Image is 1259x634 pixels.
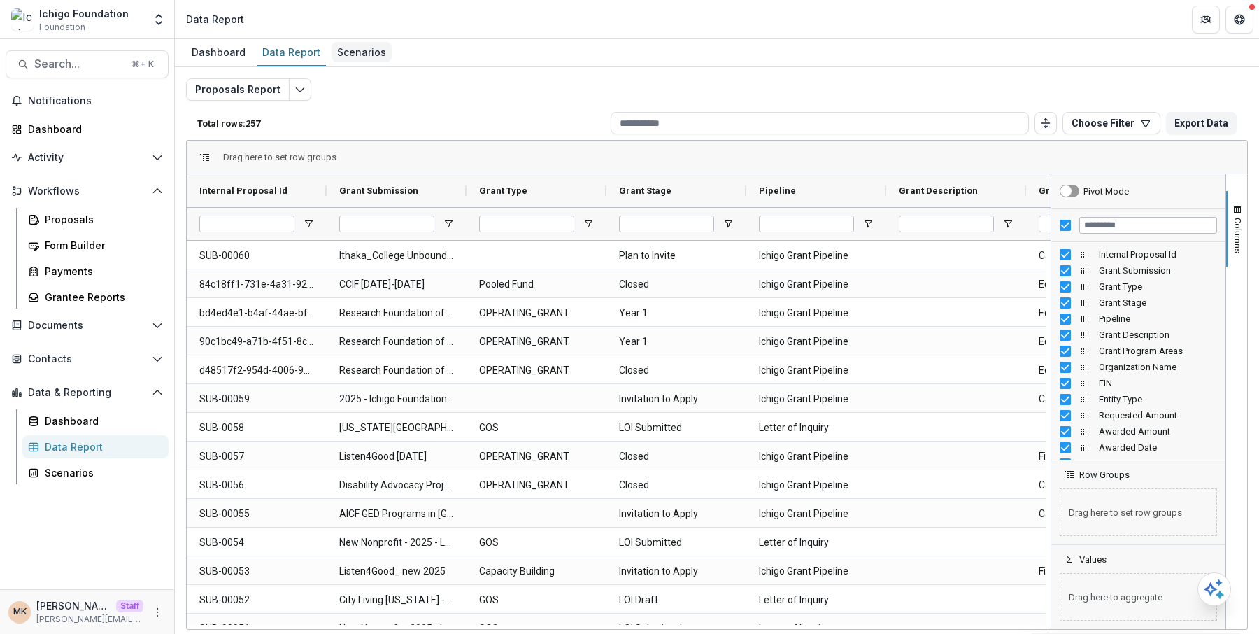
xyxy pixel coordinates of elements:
[1039,500,1153,528] span: CJ
[45,414,157,428] div: Dashboard
[759,528,874,557] span: Letter of Inquiry
[332,39,392,66] a: Scenarios
[1039,241,1153,270] span: CJ
[619,216,714,232] input: Grant Stage Filter Input
[619,528,734,557] span: LOI Submitted
[39,6,129,21] div: Ichigo Foundation
[6,180,169,202] button: Open Workflows
[1051,295,1225,311] div: Grant Stage Column
[339,241,454,270] span: Ithaka_College Unbound_CPL
[479,414,594,442] span: GOS
[479,356,594,385] span: OPERATING_GRANT
[45,290,157,304] div: Grantee Reports
[1039,216,1134,232] input: Grant Program Areas Filter Input
[6,381,169,404] button: Open Data & Reporting
[479,270,594,299] span: Pooled Fund
[22,260,169,283] a: Payments
[339,385,454,414] span: 2025 - Ichigo Foundation Application
[45,212,157,227] div: Proposals
[199,185,287,196] span: Internal Proposal Id
[1099,265,1217,276] span: Grant Submission
[28,353,146,365] span: Contacts
[1060,573,1217,621] span: Drag here to aggregate
[11,8,34,31] img: Ichigo Foundation
[22,435,169,458] a: Data Report
[186,78,290,101] button: Proposals Report
[479,586,594,614] span: GOS
[619,500,734,528] span: Invitation to Apply
[199,356,314,385] span: d48517f2-954d-4006-98e5-5cbc0906b11a
[479,216,574,232] input: Grant Type Filter Input
[723,218,734,230] button: Open Filter Menu
[1051,407,1225,423] div: Requested Amount Column
[339,299,454,327] span: Research Foundation of the [GEOGRAPHIC_DATA][US_STATE] - 2022 - Program [PERSON_NAME]
[39,21,85,34] span: Foundation
[619,299,734,327] span: Year 1
[129,57,157,72] div: ⌘ + K
[619,327,734,356] span: Year 1
[1051,279,1225,295] div: Grant Type Column
[339,557,454,586] span: Listen4Good_ new 2025
[1062,112,1160,134] button: Choose Filter
[199,216,294,232] input: Internal Proposal Id Filter Input
[45,264,157,279] div: Payments
[199,385,314,414] span: SUB-00059
[443,218,454,230] button: Open Filter Menu
[339,185,418,196] span: Grant Submission
[1051,375,1225,391] div: EIN Column
[479,442,594,471] span: OPERATING_GRANT
[1051,565,1225,629] div: Values
[6,146,169,169] button: Open Activity
[1099,378,1217,388] span: EIN
[1225,6,1253,34] button: Get Help
[862,218,874,230] button: Open Filter Menu
[257,42,326,62] div: Data Report
[1099,346,1217,356] span: Grant Program Areas
[479,185,527,196] span: Grant Type
[45,238,157,253] div: Form Builder
[6,118,169,141] a: Dashboard
[759,414,874,442] span: Letter of Inquiry
[759,299,874,327] span: Ichigo Grant Pipeline
[332,42,392,62] div: Scenarios
[6,348,169,370] button: Open Contacts
[223,152,336,162] div: Row Groups
[199,557,314,586] span: SUB-00053
[1051,311,1225,327] div: Pipeline Column
[1051,262,1225,279] div: Grant Submission Column
[22,461,169,484] a: Scenarios
[1039,471,1153,500] span: CJ
[479,327,594,356] span: OPERATING_GRANT
[303,218,314,230] button: Open Filter Menu
[149,6,169,34] button: Open entity switcher
[199,270,314,299] span: 84c18ff1-731e-4a31-92ac-4c815b0e3da2
[619,557,734,586] span: Invitation to Apply
[1051,480,1225,544] div: Row Groups
[257,39,326,66] a: Data Report
[22,208,169,231] a: Proposals
[1039,299,1153,327] span: Education
[1039,356,1153,385] span: Education
[899,185,978,196] span: Grant Description
[28,152,146,164] span: Activity
[1192,6,1220,34] button: Partners
[759,270,874,299] span: Ichigo Grant Pipeline
[1197,572,1231,606] button: Open AI Assistant
[899,216,994,232] input: Grant Description Filter Input
[1039,270,1153,299] span: Education
[186,12,244,27] div: Data Report
[339,327,454,356] span: Research Foundation of the [GEOGRAPHIC_DATA][US_STATE] - 2022 - Program [GEOGRAPHIC_DATA]
[1099,281,1217,292] span: Grant Type
[339,471,454,500] span: Disability Advocacy Project
[28,320,146,332] span: Documents
[186,39,251,66] a: Dashboard
[1039,385,1153,414] span: CJ
[339,270,454,299] span: CCIF [DATE]-[DATE]
[1034,112,1057,134] button: Toggle auto height
[619,385,734,414] span: Invitation to Apply
[619,471,734,500] span: Closed
[1039,327,1153,356] span: Education
[6,50,169,78] button: Search...
[479,471,594,500] span: OPERATING_GRANT
[197,118,605,129] p: Total rows: 257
